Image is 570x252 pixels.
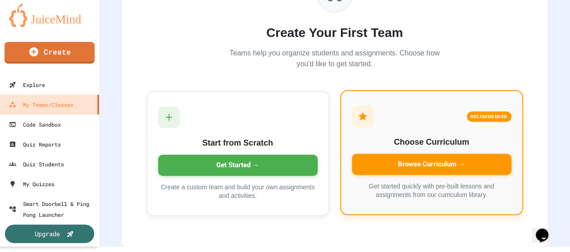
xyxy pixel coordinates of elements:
[9,198,96,220] div: Smart Doorbell & Ping Pong Launcher
[467,111,511,122] div: RECOMMENDED
[158,155,318,176] div: Get Started →
[5,42,95,64] a: Create
[35,229,60,238] div: Upgrade
[9,4,90,27] img: logo-orange.svg
[9,159,64,170] div: Quiz Students
[352,182,511,200] p: Get started quickly with pre-built lessons and assignments from our curriculum library.
[9,119,61,130] div: Code Sandbox
[158,137,318,149] h3: Start from Scratch
[352,136,511,148] h3: Choose Curriculum
[532,216,561,243] iframe: chat widget
[9,99,73,110] div: My Teams/Classes
[9,79,45,90] div: Explore
[158,183,318,201] p: Create a custom team and build your own assignments and activities.
[9,139,61,150] div: Quiz Reports
[352,154,511,175] div: Browse Curriculum →
[227,23,443,42] h2: Create Your First Team
[227,48,443,69] p: Teams help you organize students and assignments. Choose how you'd like to get started.
[9,179,55,189] div: My Quizzes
